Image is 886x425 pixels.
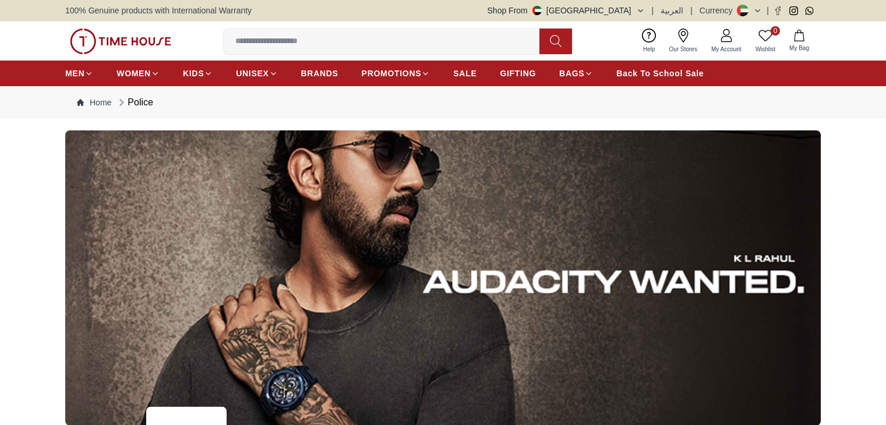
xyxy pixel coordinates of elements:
[661,5,683,16] button: العربية
[77,97,111,108] a: Home
[70,29,171,54] img: ...
[707,45,746,54] span: My Account
[116,95,153,109] div: Police
[785,44,814,52] span: My Bag
[805,6,814,15] a: Whatsapp
[616,68,704,79] span: Back To School Sale
[65,68,84,79] span: MEN
[236,63,277,84] a: UNISEX
[700,5,737,16] div: Currency
[236,68,269,79] span: UNISEX
[662,26,704,56] a: Our Stores
[117,63,160,84] a: WOMEN
[559,63,593,84] a: BAGS
[65,63,93,84] a: MEN
[488,5,645,16] button: Shop From[GEOGRAPHIC_DATA]
[183,63,213,84] a: KIDS
[362,63,430,84] a: PROMOTIONS
[301,68,338,79] span: BRANDS
[638,45,660,54] span: Help
[117,68,151,79] span: WOMEN
[453,68,476,79] span: SALE
[782,27,816,55] button: My Bag
[65,5,252,16] span: 100% Genuine products with International Warranty
[65,86,821,119] nav: Breadcrumb
[453,63,476,84] a: SALE
[665,45,702,54] span: Our Stores
[362,68,422,79] span: PROMOTIONS
[183,68,204,79] span: KIDS
[751,45,780,54] span: Wishlist
[616,63,704,84] a: Back To School Sale
[774,6,782,15] a: Facebook
[690,5,693,16] span: |
[749,26,782,56] a: 0Wishlist
[500,68,536,79] span: GIFTING
[636,26,662,56] a: Help
[767,5,769,16] span: |
[301,63,338,84] a: BRANDS
[532,6,542,15] img: United Arab Emirates
[559,68,584,79] span: BAGS
[789,6,798,15] a: Instagram
[500,63,536,84] a: GIFTING
[771,26,780,36] span: 0
[652,5,654,16] span: |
